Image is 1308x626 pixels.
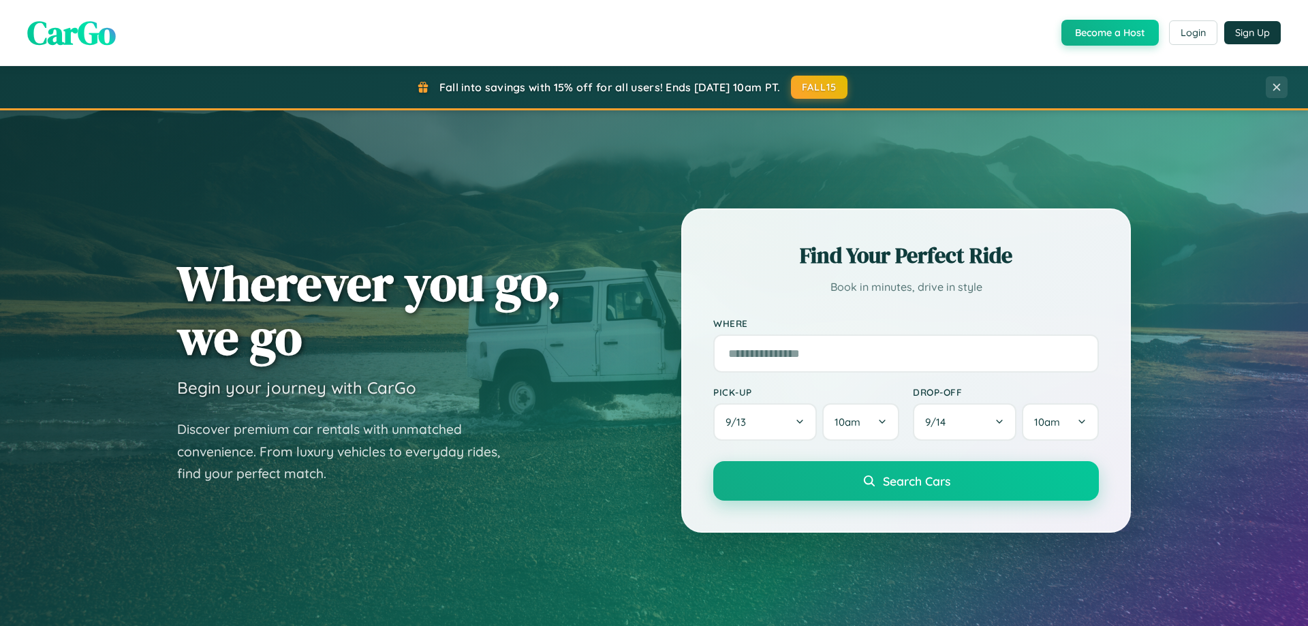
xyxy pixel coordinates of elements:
[913,386,1099,398] label: Drop-off
[1169,20,1217,45] button: Login
[713,461,1099,501] button: Search Cars
[713,403,817,441] button: 9/13
[177,377,416,398] h3: Begin your journey with CarGo
[791,76,848,99] button: FALL15
[439,80,781,94] span: Fall into savings with 15% off for all users! Ends [DATE] 10am PT.
[1224,21,1281,44] button: Sign Up
[835,416,860,428] span: 10am
[713,277,1099,297] p: Book in minutes, drive in style
[713,240,1099,270] h2: Find Your Perfect Ride
[883,473,950,488] span: Search Cars
[1022,403,1099,441] button: 10am
[726,416,753,428] span: 9 / 13
[1061,20,1159,46] button: Become a Host
[1034,416,1060,428] span: 10am
[27,10,116,55] span: CarGo
[713,386,899,398] label: Pick-up
[822,403,899,441] button: 10am
[177,256,561,364] h1: Wherever you go, we go
[913,403,1016,441] button: 9/14
[713,317,1099,329] label: Where
[925,416,952,428] span: 9 / 14
[177,418,518,485] p: Discover premium car rentals with unmatched convenience. From luxury vehicles to everyday rides, ...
